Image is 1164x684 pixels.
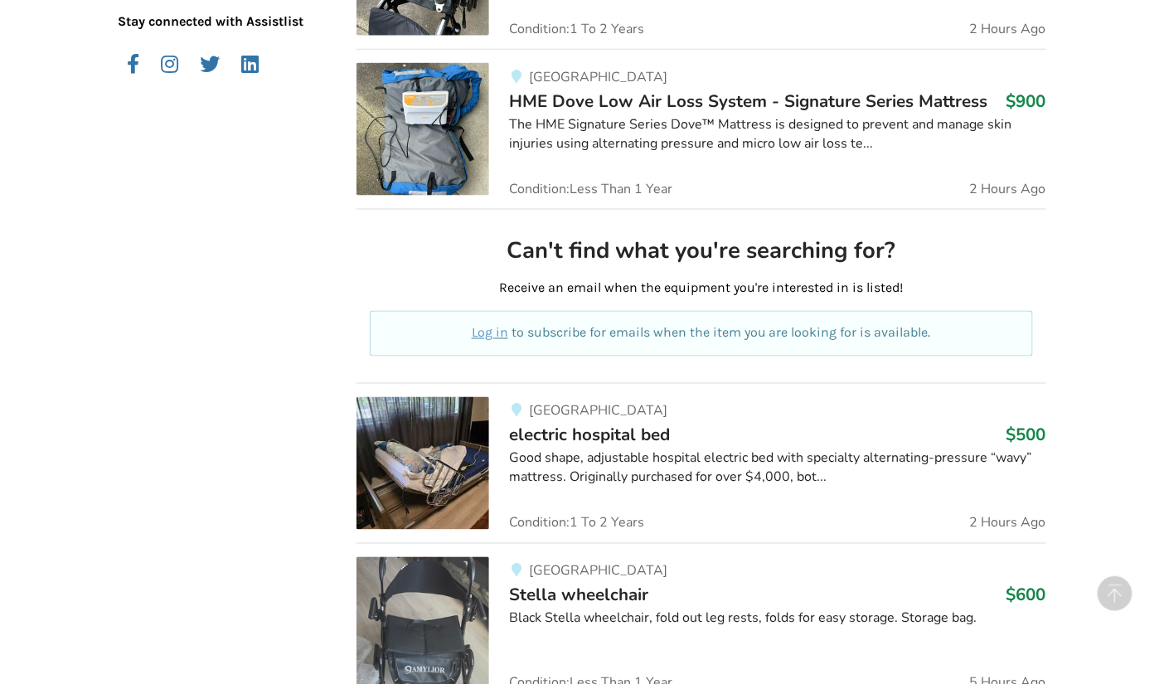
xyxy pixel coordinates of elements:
a: bedroom equipment-electric hospital bed[GEOGRAPHIC_DATA]electric hospital bed$500Good shape, adju... [356,383,1045,543]
a: Log in [472,325,508,341]
span: 2 Hours Ago [970,182,1046,196]
span: Condition: Less Than 1 Year [509,182,672,196]
span: HME Dove Low Air Loss System - Signature Series Mattress [509,90,987,113]
span: [GEOGRAPHIC_DATA] [529,562,667,580]
h2: Can't find what you're searching for? [370,236,1032,265]
h3: $900 [1006,90,1046,112]
a: bedroom equipment-hme dove low air loss system - signature series mattress[GEOGRAPHIC_DATA]HME Do... [356,49,1045,209]
span: Stella wheelchair [509,584,648,607]
h3: $600 [1006,585,1046,606]
p: Receive an email when the equipment you're interested in is listed! [370,279,1032,298]
div: Black Stella wheelchair, fold out leg rests, folds for easy storage. Storage bag. [509,609,1045,628]
img: bedroom equipment-hme dove low air loss system - signature series mattress [356,63,489,196]
div: The HME Signature Series Dove™ Mattress is designed to prevent and manage skin injuries using alt... [509,115,1045,153]
span: [GEOGRAPHIC_DATA] [529,402,667,420]
div: Good shape, adjustable hospital electric bed with specialty alternating-pressure “wavy” mattress.... [509,449,1045,488]
img: bedroom equipment-electric hospital bed [356,397,489,530]
span: 2 Hours Ago [970,22,1046,36]
span: [GEOGRAPHIC_DATA] [529,68,667,86]
span: electric hospital bed [509,424,670,447]
span: 2 Hours Ago [970,517,1046,530]
span: Condition: 1 To 2 Years [509,517,644,530]
p: to subscribe for emails when the item you are looking for is available. [390,324,1012,343]
h3: $500 [1006,424,1046,446]
span: Condition: 1 To 2 Years [509,22,644,36]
